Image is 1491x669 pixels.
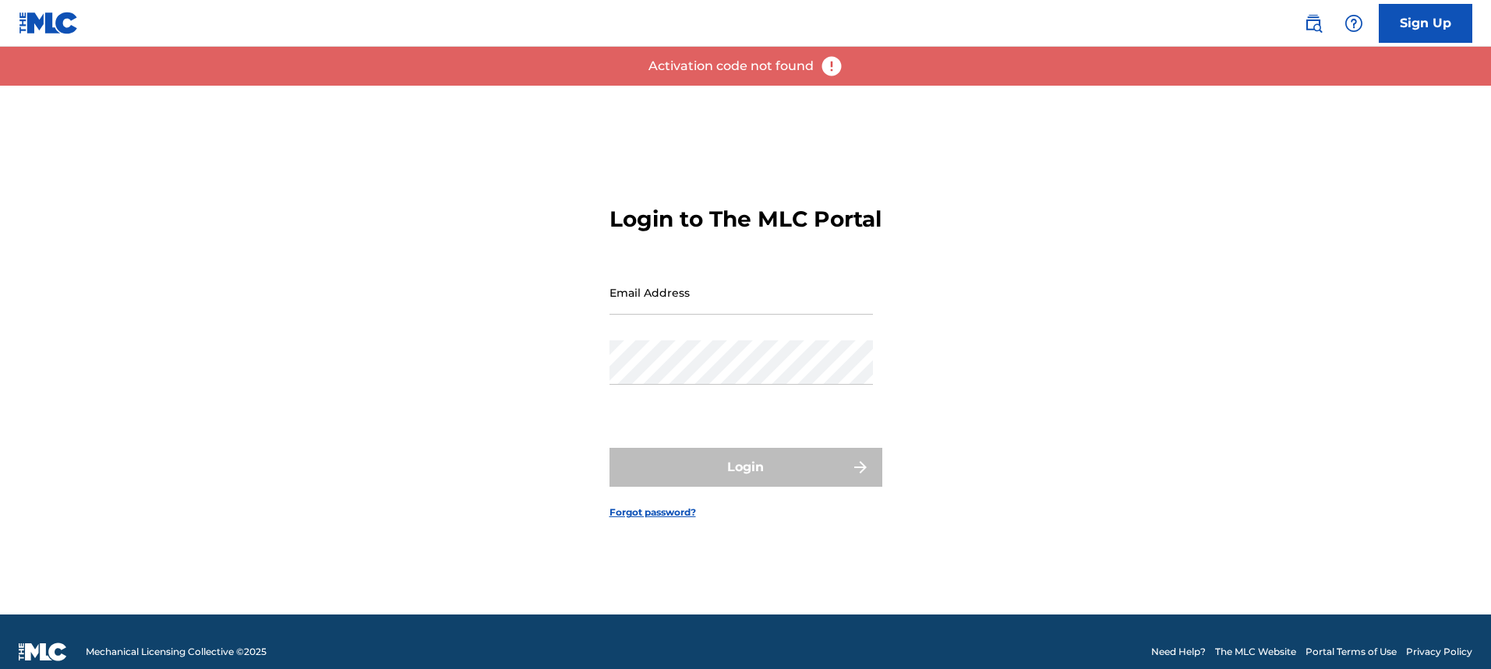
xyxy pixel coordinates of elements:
a: The MLC Website [1215,645,1296,659]
a: Sign Up [1379,4,1472,43]
img: logo [19,643,67,661]
a: Forgot password? [609,505,696,519]
h3: Login to The MLC Portal [609,206,882,233]
a: Portal Terms of Use [1306,645,1397,659]
a: Public Search [1298,8,1329,39]
span: Mechanical Licensing Collective © 2025 [86,645,267,659]
img: error [820,55,843,78]
img: help [1344,14,1363,33]
img: search [1304,14,1323,33]
a: Privacy Policy [1406,645,1472,659]
a: Need Help? [1151,645,1206,659]
img: MLC Logo [19,12,79,34]
div: Help [1338,8,1369,39]
p: Activation code not found [648,57,814,76]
